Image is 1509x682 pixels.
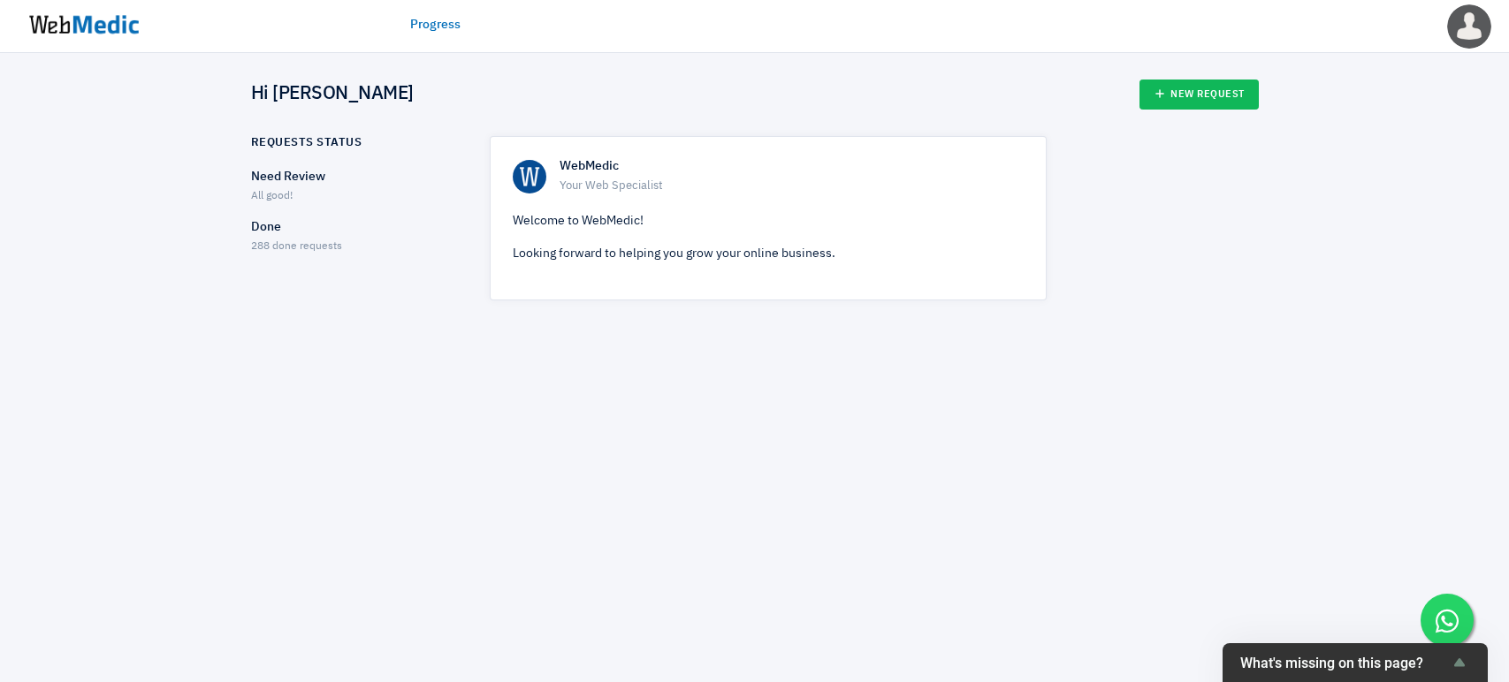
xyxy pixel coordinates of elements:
[513,245,1024,263] p: Looking forward to helping you grow your online business.
[410,16,461,34] a: Progress
[251,83,414,106] h4: Hi [PERSON_NAME]
[251,191,293,201] span: All good!
[1139,80,1259,110] a: New Request
[251,218,459,237] p: Done
[251,136,362,150] h6: Requests Status
[251,241,342,252] span: 288 done requests
[1240,655,1449,671] span: What's missing on this page?
[1240,652,1470,673] button: Show survey - What's missing on this page?
[560,159,1024,175] h6: WebMedic
[251,168,459,186] p: Need Review
[560,178,1024,195] span: Your Web Specialist
[513,212,1024,231] p: Welcome to WebMedic!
